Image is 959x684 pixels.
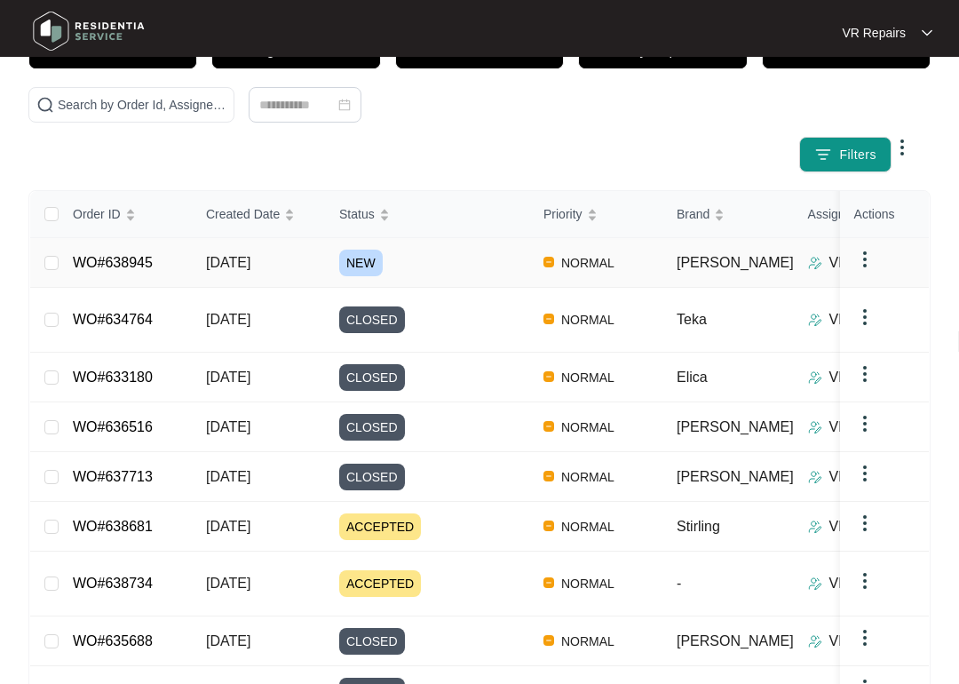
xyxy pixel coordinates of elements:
[808,204,860,224] span: Assignee
[206,312,250,327] span: [DATE]
[829,573,902,594] p: VR Repairs
[854,513,876,534] img: dropdown arrow
[543,521,554,531] img: Vercel Logo
[922,28,932,37] img: dropdown arrow
[73,469,153,484] a: WO#637713
[339,204,375,224] span: Status
[339,628,405,655] span: CLOSED
[73,633,153,648] a: WO#635688
[677,419,794,434] span: [PERSON_NAME]
[339,306,405,333] span: CLOSED
[854,463,876,484] img: dropdown arrow
[854,627,876,648] img: dropdown arrow
[677,312,707,327] span: Teka
[829,466,902,488] p: VR Repairs
[677,469,794,484] span: [PERSON_NAME]
[840,191,929,238] th: Actions
[73,312,153,327] a: WO#634764
[206,370,250,385] span: [DATE]
[543,204,583,224] span: Priority
[677,370,708,385] span: Elica
[854,413,876,434] img: dropdown arrow
[529,191,662,238] th: Priority
[554,573,622,594] span: NORMAL
[554,631,622,652] span: NORMAL
[206,419,250,434] span: [DATE]
[554,516,622,537] span: NORMAL
[829,417,902,438] p: VR Repairs
[58,95,226,115] input: Search by Order Id, Assignee Name, Customer Name, Brand and Model
[206,255,250,270] span: [DATE]
[808,420,822,434] img: Assigner Icon
[677,519,720,534] span: Stirling
[339,250,383,276] span: NEW
[554,466,622,488] span: NORMAL
[814,146,832,163] img: filter icon
[892,137,913,158] img: dropdown arrow
[554,367,622,388] span: NORMAL
[206,469,250,484] span: [DATE]
[554,417,622,438] span: NORMAL
[854,363,876,385] img: dropdown arrow
[59,191,192,238] th: Order ID
[73,519,153,534] a: WO#638681
[339,513,421,540] span: ACCEPTED
[829,252,902,274] p: VR Repairs
[543,314,554,324] img: Vercel Logo
[325,191,529,238] th: Status
[829,631,902,652] p: VR Repairs
[543,257,554,267] img: Vercel Logo
[339,414,405,441] span: CLOSED
[206,576,250,591] span: [DATE]
[854,249,876,270] img: dropdown arrow
[677,255,794,270] span: [PERSON_NAME]
[73,419,153,434] a: WO#636516
[73,370,153,385] a: WO#633180
[842,24,906,42] p: VR Repairs
[808,520,822,534] img: Assigner Icon
[829,367,902,388] p: VR Repairs
[73,576,153,591] a: WO#638734
[808,370,822,385] img: Assigner Icon
[808,313,822,327] img: Assigner Icon
[339,570,421,597] span: ACCEPTED
[206,519,250,534] span: [DATE]
[854,570,876,592] img: dropdown arrow
[206,204,280,224] span: Created Date
[677,576,681,591] span: -
[677,204,709,224] span: Brand
[808,470,822,484] img: Assigner Icon
[543,421,554,432] img: Vercel Logo
[543,635,554,646] img: Vercel Logo
[73,255,153,270] a: WO#638945
[339,364,405,391] span: CLOSED
[829,309,902,330] p: VR Repairs
[854,306,876,328] img: dropdown arrow
[554,309,622,330] span: NORMAL
[662,191,794,238] th: Brand
[808,256,822,270] img: Assigner Icon
[829,516,902,537] p: VR Repairs
[543,577,554,588] img: Vercel Logo
[677,633,794,648] span: [PERSON_NAME]
[206,633,250,648] span: [DATE]
[27,4,151,58] img: residentia service logo
[839,146,876,164] span: Filters
[192,191,325,238] th: Created Date
[808,577,822,591] img: Assigner Icon
[73,204,121,224] span: Order ID
[543,471,554,481] img: Vercel Logo
[339,464,405,490] span: CLOSED
[799,137,892,172] button: filter iconFilters
[543,371,554,382] img: Vercel Logo
[36,96,54,114] img: search-icon
[808,634,822,648] img: Assigner Icon
[554,252,622,274] span: NORMAL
